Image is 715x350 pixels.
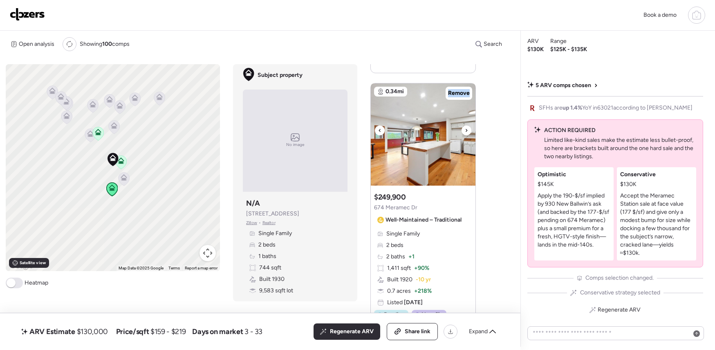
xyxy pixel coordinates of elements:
[29,327,75,337] span: ARV Estimate
[258,229,292,238] span: Single Family
[469,328,488,336] span: Expand
[386,230,420,238] span: Single Family
[414,287,432,295] span: + 218%
[544,126,596,135] span: ACTION REQUIRED
[620,180,637,188] span: $130K
[386,87,404,96] span: 0.34mi
[286,141,304,148] span: No image
[185,266,217,270] a: Report a map error
[484,40,502,48] span: Search
[403,299,423,306] span: [DATE]
[387,298,423,307] span: Listed
[405,328,430,336] span: Share link
[80,40,130,48] span: Showing comps
[246,210,299,218] span: [STREET_ADDRESS]
[386,253,405,261] span: 2 baths
[448,89,470,97] span: Remove
[20,260,46,266] span: Satellite view
[536,81,591,90] span: 5 ARV comps chosen
[10,8,45,21] img: Logo
[258,71,303,79] span: Subject property
[527,37,539,45] span: ARV
[550,45,587,54] span: $125K - $135K
[8,260,35,271] a: Open this area in Google Maps (opens a new window)
[538,180,554,188] span: $145K
[150,327,186,337] span: $159 - $219
[386,216,462,224] span: Well-Maintained – Traditional
[102,40,112,47] span: 100
[527,45,544,54] span: $130K
[414,264,429,272] span: + 90%
[538,171,566,179] span: Optimistic
[598,306,641,314] span: Regenerate ARV
[8,260,35,271] img: Google
[620,192,693,257] p: Accept the Meramec Station sale at face value (177 $/sf) and give only a modest bump for size whi...
[25,279,48,287] span: Heatmap
[374,192,406,202] h3: $249,900
[246,220,257,226] span: Zillow
[386,241,403,249] span: 2 beds
[246,198,260,208] h3: N/A
[116,327,149,337] span: Price/sqft
[258,252,276,260] span: 1 baths
[538,192,610,249] p: Apply the 190-$/sf implied by 930 New Ballwin’s ask (and backed by the 177-$/sf pending on 674 Me...
[168,266,180,270] a: Terms
[580,289,660,297] span: Conservative strategy selected
[585,274,654,282] span: Comps selection changed.
[330,328,374,336] span: Regenerate ARV
[77,327,108,337] span: $130,000
[387,287,411,295] span: 0.7 acres
[259,220,261,226] span: •
[192,327,243,337] span: Days on market
[563,104,582,111] span: up 1.4%
[384,311,405,319] span: Pending
[416,276,431,284] span: -10 yr
[244,327,262,337] span: 3 - 33
[19,40,54,48] span: Open analysis
[550,37,567,45] span: Range
[374,204,417,212] span: 674 Meramec Dr
[643,11,677,18] span: Book a demo
[259,275,285,283] span: Built 1930
[387,276,412,284] span: Built 1920
[259,287,293,295] span: 9,583 sqft lot
[262,220,276,226] span: Realtor
[408,253,415,261] span: + 1
[421,311,443,319] span: Non-flip
[259,264,281,272] span: 744 sqft
[620,171,656,179] span: Conservative
[539,104,693,112] span: SFHs are YoY in 63021 according to [PERSON_NAME]
[258,241,276,249] span: 2 beds
[119,266,164,270] span: Map Data ©2025 Google
[387,264,411,272] span: 1,411 sqft
[199,245,216,261] button: Map camera controls
[544,136,696,161] p: Limited like-kind sales make the estimate less bullet-proof, so here are brackets built around th...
